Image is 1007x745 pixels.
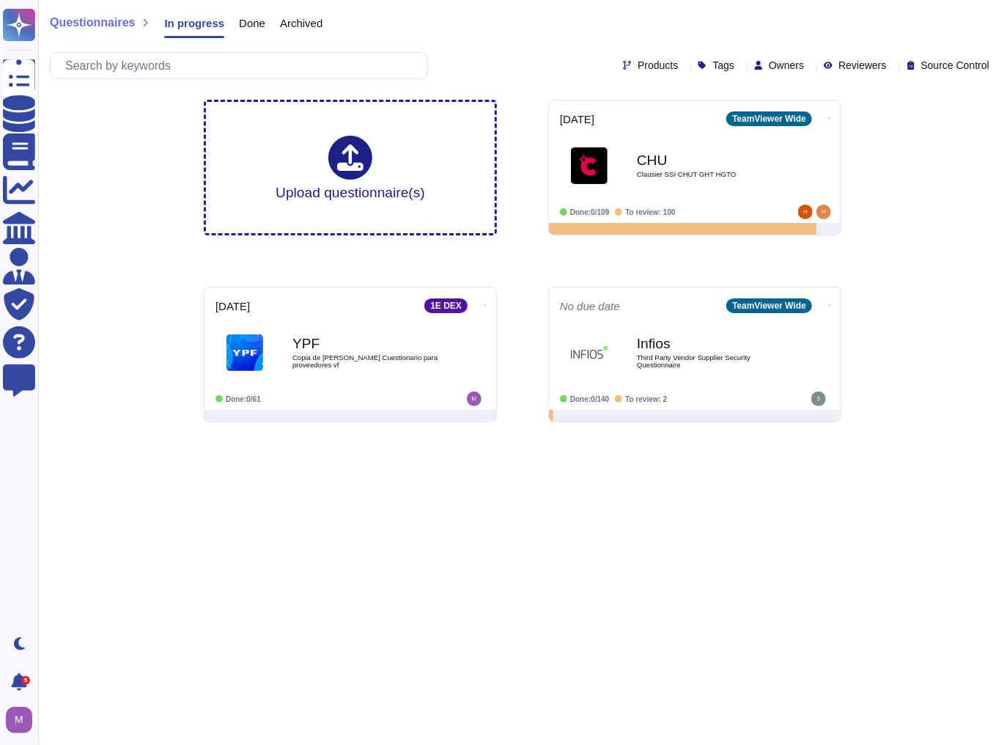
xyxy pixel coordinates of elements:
[571,334,608,371] img: Logo
[280,18,322,29] span: Archived
[560,301,620,312] span: No due date
[3,704,43,736] button: user
[560,114,594,125] span: [DATE]
[424,298,468,313] div: 1E DEX
[638,60,678,70] span: Products
[811,392,826,406] img: user
[570,395,609,403] span: Done: 0/140
[50,17,135,29] span: Questionnaires
[712,60,734,70] span: Tags
[637,354,783,368] span: Third Party Vendor Supplier Security Questionnaire
[164,18,224,29] span: In progress
[571,147,608,184] img: Logo
[637,153,783,167] b: CHU
[226,334,263,371] img: Logo
[292,354,439,368] span: Copia de [PERSON_NAME] Cuestionario para proveedores vf
[21,676,30,685] div: 5
[726,111,812,126] div: TeamViewer Wide
[467,392,482,406] img: user
[637,171,783,178] span: Clausier SSI CHUT GHT HGTO
[570,208,609,216] span: Done: 0/109
[921,60,989,70] span: Source Control
[816,205,831,219] img: user
[769,60,804,70] span: Owners
[226,395,261,403] span: Done: 0/61
[215,301,250,312] span: [DATE]
[798,205,813,219] img: user
[292,337,439,351] b: YPF
[6,707,32,733] img: user
[239,18,265,29] span: Done
[726,298,812,313] div: TeamViewer Wide
[276,136,425,199] div: Upload questionnaire(s)
[838,60,886,70] span: Reviewers
[625,395,667,403] span: To review: 2
[637,337,783,351] b: Infios
[625,208,675,216] span: To review: 100
[58,53,427,78] input: Search by keywords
